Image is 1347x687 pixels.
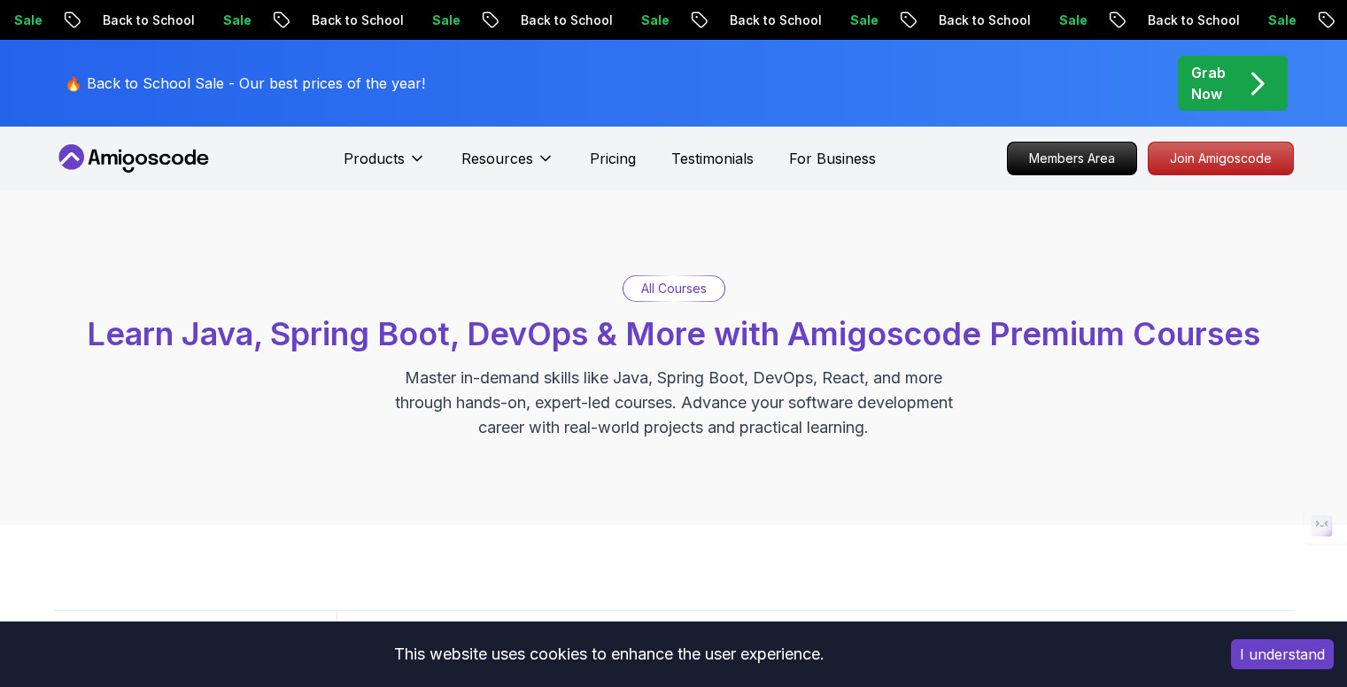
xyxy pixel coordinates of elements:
[1149,143,1293,174] p: Join Amigoscode
[1191,62,1226,104] p: Grab Now
[590,148,636,169] a: Pricing
[461,148,533,169] p: Resources
[716,12,836,29] p: Back to School
[836,12,893,29] p: Sale
[789,148,876,169] a: For Business
[641,280,707,297] p: All Courses
[209,12,266,29] p: Sale
[1254,12,1311,29] p: Sale
[671,148,754,169] a: Testimonials
[461,148,554,183] button: Resources
[87,314,1260,353] span: Learn Java, Spring Boot, DevOps & More with Amigoscode Premium Courses
[1134,12,1254,29] p: Back to School
[344,148,426,183] button: Products
[1008,143,1136,174] p: Members Area
[298,12,418,29] p: Back to School
[13,635,1204,674] div: This website uses cookies to enhance the user experience.
[376,366,972,440] p: Master in-demand skills like Java, Spring Boot, DevOps, React, and more through hands-on, expert-...
[507,12,627,29] p: Back to School
[344,148,405,169] p: Products
[627,12,684,29] p: Sale
[65,73,425,94] p: 🔥 Back to School Sale - Our best prices of the year!
[89,12,209,29] p: Back to School
[1007,142,1137,175] a: Members Area
[925,12,1045,29] p: Back to School
[418,12,475,29] p: Sale
[1045,12,1102,29] p: Sale
[1148,142,1294,175] a: Join Amigoscode
[1231,639,1334,669] button: Accept cookies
